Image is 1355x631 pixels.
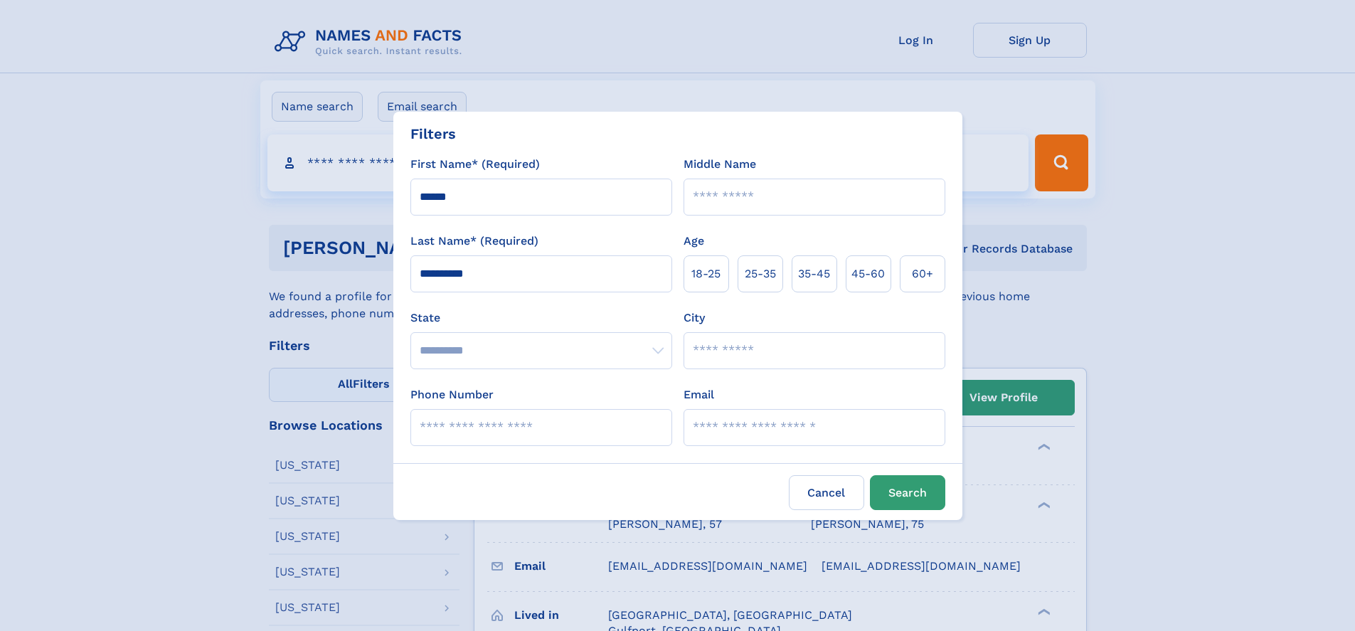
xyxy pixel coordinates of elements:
label: City [684,309,705,327]
label: Last Name* (Required) [410,233,538,250]
span: 45‑60 [851,265,885,282]
label: Middle Name [684,156,756,173]
div: Filters [410,123,456,144]
label: Age [684,233,704,250]
label: First Name* (Required) [410,156,540,173]
button: Search [870,475,945,510]
label: Phone Number [410,386,494,403]
label: Email [684,386,714,403]
span: 35‑45 [798,265,830,282]
span: 25‑35 [745,265,776,282]
label: Cancel [789,475,864,510]
span: 60+ [912,265,933,282]
label: State [410,309,672,327]
span: 18‑25 [691,265,721,282]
